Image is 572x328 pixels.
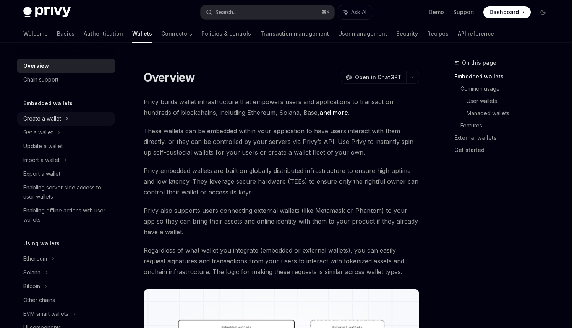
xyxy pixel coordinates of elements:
a: Get started [454,144,555,156]
a: Export a wallet [17,167,115,181]
div: Import a wallet [23,155,60,165]
h5: Embedded wallets [23,99,73,108]
img: dark logo [23,7,71,18]
button: Search...⌘K [201,5,334,19]
div: Create a wallet [23,114,61,123]
a: Recipes [427,24,449,43]
a: Support [453,8,474,16]
div: EVM smart wallets [23,309,68,318]
span: ⌘ K [322,9,330,15]
a: Wallets [132,24,152,43]
div: Export a wallet [23,169,60,178]
div: Overview [23,61,49,70]
a: Enabling server-side access to user wallets [17,181,115,204]
div: Bitcoin [23,282,40,291]
a: Security [396,24,418,43]
h5: Using wallets [23,239,60,248]
a: Features [460,119,555,132]
a: Dashboard [483,6,531,18]
span: Open in ChatGPT [355,73,402,81]
a: Authentication [84,24,123,43]
div: Search... [215,8,237,17]
a: User management [338,24,387,43]
a: User wallets [467,95,555,107]
a: External wallets [454,132,555,144]
span: Regardless of what wallet you integrate (embedded or external wallets), you can easily request si... [144,245,419,277]
div: Enabling server-side access to user wallets [23,183,110,201]
div: Chain support [23,75,58,84]
div: Other chains [23,295,55,305]
a: Demo [429,8,444,16]
button: Toggle dark mode [537,6,549,18]
a: Embedded wallets [454,70,555,83]
div: Enabling offline actions with user wallets [23,206,110,224]
a: Overview [17,59,115,73]
a: Welcome [23,24,48,43]
a: Policies & controls [201,24,251,43]
a: Transaction management [260,24,329,43]
span: Privy embedded wallets are built on globally distributed infrastructure to ensure high uptime and... [144,165,419,197]
div: Update a wallet [23,142,63,151]
span: Ask AI [351,8,366,16]
a: Enabling offline actions with user wallets [17,204,115,227]
button: Open in ChatGPT [341,71,406,84]
span: On this page [462,58,496,67]
span: Privy builds wallet infrastructure that empowers users and applications to transact on hundreds o... [144,96,419,118]
a: API reference [458,24,494,43]
a: Basics [57,24,75,43]
span: Dashboard [489,8,519,16]
div: Solana [23,268,41,277]
a: Chain support [17,73,115,86]
a: and more [319,109,348,117]
a: Common usage [460,83,555,95]
div: Get a wallet [23,128,53,137]
a: Connectors [161,24,192,43]
a: Managed wallets [467,107,555,119]
a: Update a wallet [17,139,115,153]
h1: Overview [144,70,195,84]
button: Ask AI [338,5,372,19]
a: Other chains [17,293,115,307]
div: Ethereum [23,254,47,263]
span: Privy also supports users connecting external wallets (like Metamask or Phantom) to your app so t... [144,205,419,237]
span: These wallets can be embedded within your application to have users interact with them directly, ... [144,126,419,158]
